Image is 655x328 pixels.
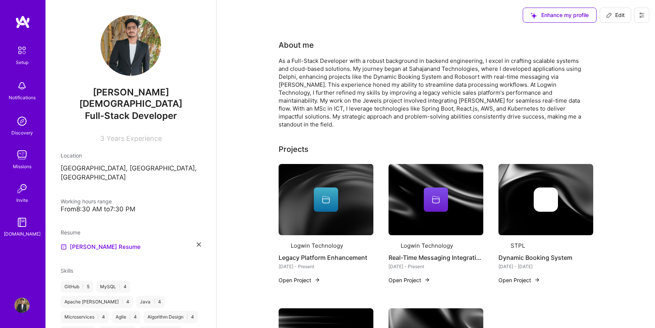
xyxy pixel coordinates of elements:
div: About me [279,39,314,51]
i: icon Close [197,242,201,247]
a: [PERSON_NAME] Resume [61,242,141,251]
div: Apache [PERSON_NAME] 4 [61,296,133,308]
img: Company logo [389,241,398,250]
img: cover [279,164,373,235]
span: | [97,314,99,320]
div: [DOMAIN_NAME] [4,230,41,238]
div: Invite [16,196,28,204]
div: [DATE] - Present [279,262,373,270]
img: Resume [61,244,67,250]
img: Company logo [279,241,288,250]
span: | [122,299,123,305]
img: discovery [14,114,30,129]
span: | [186,314,188,320]
button: Open Project [279,276,320,284]
button: Open Project [498,276,540,284]
div: [DATE] - Present [389,262,483,270]
span: | [119,284,121,290]
div: Missions [13,162,31,170]
span: [PERSON_NAME][DEMOGRAPHIC_DATA] [61,87,201,109]
img: bell [14,78,30,94]
div: Notifications [9,94,36,102]
img: guide book [14,215,30,230]
a: User Avatar [13,298,31,313]
div: As a Full-Stack Developer with a robust background in backend engineering, I excel in crafting sc... [279,57,582,128]
span: Edit [606,11,625,19]
div: Setup [16,58,28,66]
img: teamwork [14,147,30,162]
span: Skills [61,267,73,274]
span: Resume [61,229,80,236]
img: logo [15,15,30,29]
div: Agile 4 [112,311,141,323]
div: Location [61,152,201,159]
img: User Avatar [100,15,161,76]
div: [DATE] - [DATE] [498,262,593,270]
img: Invite [14,181,30,196]
img: arrow-right [314,277,320,283]
span: Enhance my profile [531,11,589,19]
div: Microservices 4 [61,311,109,323]
img: Company logo [534,187,558,212]
div: Discovery [11,129,33,137]
span: | [82,284,84,290]
div: Algorithm Design 4 [144,311,198,323]
div: Projects [279,144,309,155]
button: Enhance my profile [523,8,597,23]
span: Working hours range [61,198,112,205]
div: GitHub 5 [61,281,93,293]
i: icon SuggestedTeams [531,12,537,19]
div: MySQL 4 [96,281,130,293]
img: User Avatar [14,298,30,313]
button: Open Project [389,276,430,284]
span: | [154,299,155,305]
h4: Dynamic Booking System [498,253,593,262]
button: Edit [600,8,631,23]
span: 3 [100,134,104,142]
div: From 8:30 AM to 7:30 PM [61,205,201,213]
div: Logwin Technology [401,242,453,250]
img: cover [498,164,593,235]
div: Logwin Technology [291,242,343,250]
img: setup [14,42,30,58]
span: Full-Stack Developer [85,110,177,121]
p: [GEOGRAPHIC_DATA], [GEOGRAPHIC_DATA], [GEOGRAPHIC_DATA] [61,164,201,182]
img: Company logo [498,241,508,250]
h4: Legacy Platform Enhancement [279,253,373,262]
div: STPL [511,242,525,250]
img: cover [389,164,483,235]
img: arrow-right [534,277,540,283]
div: Java 4 [136,296,165,308]
span: | [129,314,131,320]
img: arrow-right [424,277,430,283]
span: Years Experience [107,134,162,142]
h4: Real-Time Messaging Integration [389,253,483,262]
